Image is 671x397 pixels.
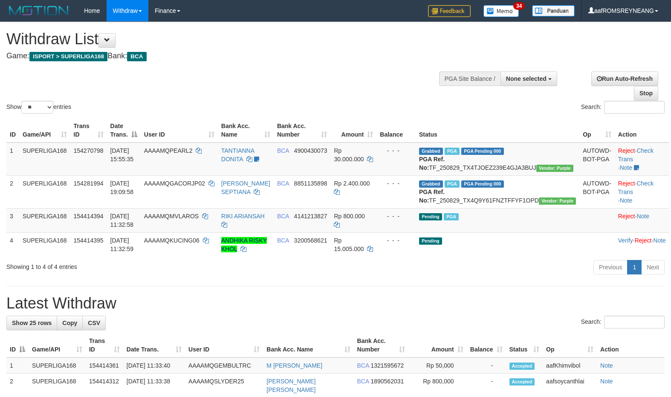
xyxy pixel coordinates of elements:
span: 34 [513,2,525,10]
a: Note [600,378,613,385]
th: Date Trans.: activate to sort column descending [107,118,141,143]
span: 154414395 [74,237,104,244]
th: Trans ID: activate to sort column ascending [70,118,107,143]
div: - - - [380,179,412,188]
span: Rp 2.400.000 [334,180,370,187]
td: SUPERLIGA168 [19,175,70,208]
th: Game/API: activate to sort column ascending [29,333,86,357]
a: Note [653,237,666,244]
td: · · [615,175,669,208]
a: Reject [618,147,635,154]
span: [DATE] 19:09:58 [110,180,134,195]
th: Amount: activate to sort column ascending [408,333,467,357]
span: Vendor URL: https://trx4.1velocity.biz [536,165,573,172]
label: Search: [581,316,665,328]
a: Note [636,213,649,220]
span: Pending [419,237,442,245]
b: PGA Ref. No: [419,189,445,204]
th: User ID: activate to sort column ascending [141,118,218,143]
div: - - - [380,236,412,245]
td: AUTOWD-BOT-PGA [579,143,615,176]
a: CSV [82,316,106,330]
th: Status: activate to sort column ascending [506,333,543,357]
img: MOTION_logo.png [6,4,71,17]
span: Marked by aafmaleo [445,148,460,155]
span: [DATE] 15:55:35 [110,147,134,163]
b: PGA Ref. No: [419,156,445,171]
span: Grabbed [419,148,443,155]
span: 154281994 [74,180,104,187]
span: BCA [277,180,289,187]
span: BCA [127,52,146,61]
span: 154270798 [74,147,104,154]
button: None selected [500,71,557,86]
h1: Latest Withdraw [6,295,665,312]
span: Show 25 rows [12,320,52,326]
th: Trans ID: activate to sort column ascending [86,333,123,357]
td: · [615,208,669,232]
span: AAAAMQPEARL2 [144,147,193,154]
input: Search: [604,101,665,114]
th: Bank Acc. Number: activate to sort column ascending [274,118,331,143]
a: Stop [634,86,658,100]
td: SUPERLIGA168 [19,208,70,232]
td: 4 [6,232,19,257]
span: Pending [419,213,442,220]
td: SUPERLIGA168 [19,232,70,257]
td: Rp 50,000 [408,357,467,374]
span: Copy 1321595672 to clipboard [370,362,404,369]
th: Bank Acc. Name: activate to sort column ascending [263,333,353,357]
td: aafKhimvibol [543,357,597,374]
a: Check Trans [618,180,654,195]
a: Note [620,197,633,204]
th: Amount: activate to sort column ascending [330,118,376,143]
a: Run Auto-Refresh [591,71,658,86]
a: [PERSON_NAME] SEPTIANA [221,180,270,195]
span: BCA [277,147,289,154]
span: None selected [506,75,547,82]
a: Copy [57,316,83,330]
span: Copy 4900430073 to clipboard [294,147,327,154]
th: Balance: activate to sort column ascending [467,333,506,357]
img: Feedback.jpg [428,5,471,17]
span: BCA [277,237,289,244]
th: Game/API: activate to sort column ascending [19,118,70,143]
div: - - - [380,146,412,155]
span: Marked by aafsoycanthlai [444,213,459,220]
td: SUPERLIGA168 [29,357,86,374]
th: Action [615,118,669,143]
th: Bank Acc. Name: activate to sort column ascending [218,118,274,143]
span: 154414394 [74,213,104,220]
a: TANTIANNA DONITA [221,147,255,163]
td: · · [615,232,669,257]
span: BCA [357,362,369,369]
span: ISPORT > SUPERLIGA168 [29,52,107,61]
th: User ID: activate to sort column ascending [185,333,263,357]
th: ID: activate to sort column descending [6,333,29,357]
span: Copy [62,320,77,326]
td: 1 [6,143,19,176]
span: CSV [88,320,100,326]
a: Verify [618,237,633,244]
h1: Withdraw List [6,31,439,48]
span: Accepted [509,378,535,386]
a: Note [600,362,613,369]
span: PGA Pending [461,180,504,188]
a: RIKI ARIANSAH [221,213,265,220]
input: Search: [604,316,665,328]
td: SUPERLIGA168 [19,143,70,176]
td: AAAAMQGEMBULTRC [185,357,263,374]
span: Copy 3200568621 to clipboard [294,237,327,244]
img: Button%20Memo.svg [483,5,519,17]
span: Copy 1890562031 to clipboard [370,378,404,385]
td: 154414361 [86,357,123,374]
a: Reject [618,180,635,187]
span: AAAAMQKUCING06 [144,237,200,244]
a: Previous [593,260,628,274]
td: TF_250829_TX4Q9Y61FNZTFFYF1OPD [416,175,579,208]
a: Reject [618,213,635,220]
th: Action [597,333,665,357]
label: Show entries [6,101,71,114]
a: M [PERSON_NAME] [266,362,322,369]
th: Op: activate to sort column ascending [579,118,615,143]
